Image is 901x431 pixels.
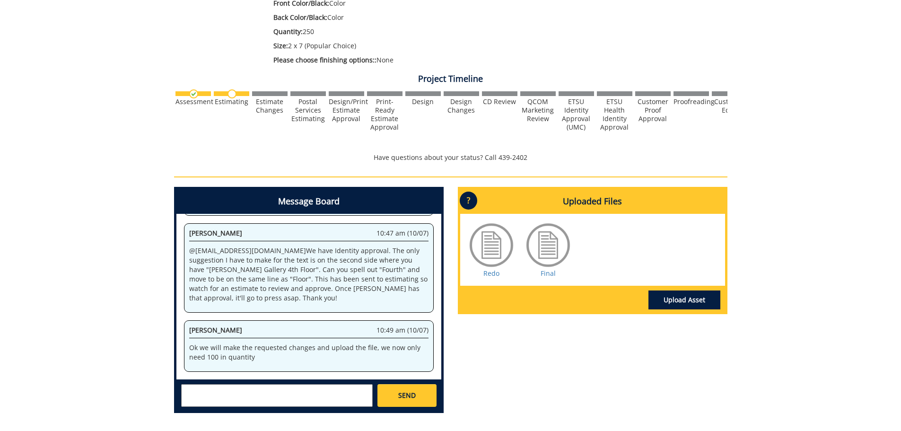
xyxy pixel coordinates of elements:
[273,55,376,64] span: Please choose finishing options::
[520,97,556,123] div: QCOM Marketing Review
[273,41,288,50] span: Size:
[559,97,594,132] div: ETSU Identity Approval (UMC)
[376,325,429,335] span: 10:49 am (10/07)
[329,97,364,123] div: Design/Print Estimate Approval
[648,290,720,309] a: Upload Asset
[405,97,441,106] div: Design
[541,269,556,278] a: Final
[635,97,671,123] div: Customer Proof Approval
[460,189,725,214] h4: Uploaded Files
[367,97,402,132] div: Print-Ready Estimate Approval
[189,89,198,98] img: checkmark
[273,27,644,36] p: 250
[252,97,288,114] div: Estimate Changes
[273,13,644,22] p: Color
[175,97,211,106] div: Assessment
[189,229,242,237] span: [PERSON_NAME]
[290,97,326,123] div: Postal Services Estimating
[273,13,327,22] span: Back Color/Black:
[273,27,303,36] span: Quantity:
[189,246,429,303] p: @ [EMAIL_ADDRESS][DOMAIN_NAME] We have Identity approval. The only suggestion I have to make for ...
[227,89,236,98] img: no
[674,97,709,106] div: Proofreading
[483,269,499,278] a: Redo
[376,229,429,238] span: 10:47 am (10/07)
[174,153,727,162] p: Have questions about your status? Call 439-2402
[181,384,373,407] textarea: messageToSend
[377,384,436,407] a: SEND
[214,97,249,106] div: Estimating
[189,343,429,362] p: Ok we will make the requested changes and upload the file, we now only need 100 in quantity
[444,97,479,114] div: Design Changes
[174,74,727,84] h4: Project Timeline
[712,97,747,114] div: Customer Edits
[176,189,441,214] h4: Message Board
[460,192,477,210] p: ?
[482,97,517,106] div: CD Review
[189,325,242,334] span: [PERSON_NAME]
[273,41,644,51] p: 2 x 7 (Popular Choice)
[398,391,416,400] span: SEND
[597,97,632,132] div: ETSU Health Identity Approval
[273,55,644,65] p: None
